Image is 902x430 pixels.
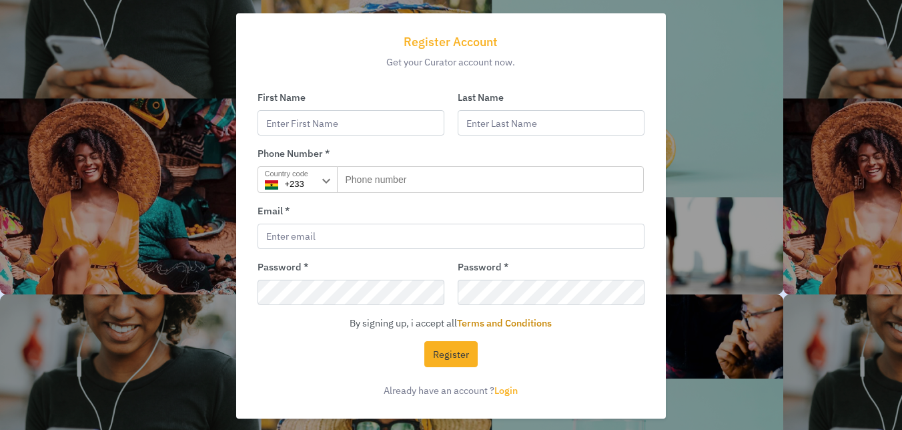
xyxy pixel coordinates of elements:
[458,110,644,136] input: Enter Last Name
[424,341,478,367] button: Register
[258,316,645,331] p: By signing up, i accept all
[457,316,552,329] a: Terms and Conditions
[258,204,645,218] label: Email *
[458,90,644,105] label: Last Name
[252,55,650,69] p: Get your Curator account now.
[494,384,518,397] a: Login
[258,383,645,398] p: Already have an account ?
[458,260,644,274] label: Password *
[258,110,444,136] input: Enter First Name
[258,260,444,274] label: Password *
[265,168,308,180] label: Country code
[337,166,644,193] input: Phone number
[258,166,338,193] input: Country code
[258,224,645,250] input: Enter email
[258,90,444,105] label: First Name
[258,146,645,161] label: Phone Number *
[252,35,650,49] h5: Register Account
